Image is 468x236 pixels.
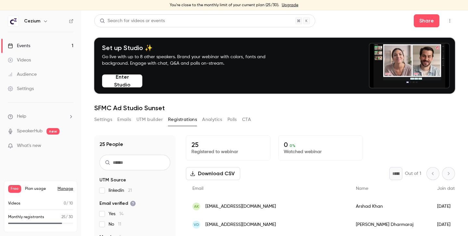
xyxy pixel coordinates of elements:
span: 0 [64,202,66,205]
button: Emails [117,114,131,125]
div: [PERSON_NAME] Dharmaraj [349,216,431,234]
button: Analytics [202,114,222,125]
span: Email verified [99,200,136,207]
span: 0 % [290,143,295,148]
span: Free [8,185,21,193]
div: [DATE] [431,216,464,234]
div: Settings [8,85,34,92]
span: new [46,128,59,135]
h4: Set up Studio ✨ [102,44,281,52]
button: CTA [242,114,251,125]
a: SpeakerHub [17,128,43,135]
p: / 10 [64,201,73,206]
button: Polls [227,114,237,125]
span: UTM Source [99,177,126,183]
p: Monthly registrants [8,214,44,220]
p: 25 [191,141,265,149]
span: [EMAIL_ADDRESS][DOMAIN_NAME] [205,221,276,228]
button: UTM builder [136,114,163,125]
p: Videos [8,201,20,206]
div: Videos [8,57,31,63]
p: Out of 1 [405,170,421,177]
span: Help [17,113,26,120]
span: AK [194,203,199,209]
p: Watched webinar [284,149,357,155]
span: Name [356,186,368,191]
span: vD [194,222,199,228]
span: Email [192,186,203,191]
span: Yes [109,211,123,217]
span: 14 [119,212,123,216]
span: No [109,221,121,228]
span: linkedin [109,187,132,194]
button: Download CSV [186,167,240,180]
p: Registered to webinar [191,149,265,155]
li: help-dropdown-opener [8,113,73,120]
span: Join date [437,186,457,191]
button: Share [414,14,439,27]
span: Plan usage [25,186,54,191]
div: Audience [8,71,37,78]
h1: 25 People [99,140,123,148]
p: 0 [284,141,357,149]
p: / 30 [61,214,73,220]
span: [EMAIL_ADDRESS][DOMAIN_NAME] [205,203,276,210]
button: Registrations [168,114,197,125]
div: Search for videos or events [100,18,165,24]
div: [DATE] [431,197,464,216]
div: Events [8,43,30,49]
a: Manage [58,186,73,191]
span: 25 [61,215,66,219]
span: What's new [17,142,41,149]
span: 21 [128,188,132,193]
button: Enter Studio [102,74,142,87]
p: Go live with up to 8 other speakers. Brand your webinar with colors, fonts and background. Engage... [102,54,281,67]
h1: SFMC Ad Studio Sunset [94,104,455,112]
a: Upgrade [282,3,298,8]
h6: Cezium [24,18,40,24]
img: Cezium [8,16,19,26]
button: Settings [94,114,112,125]
span: 11 [118,222,121,227]
div: Arshad Khan [349,197,431,216]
